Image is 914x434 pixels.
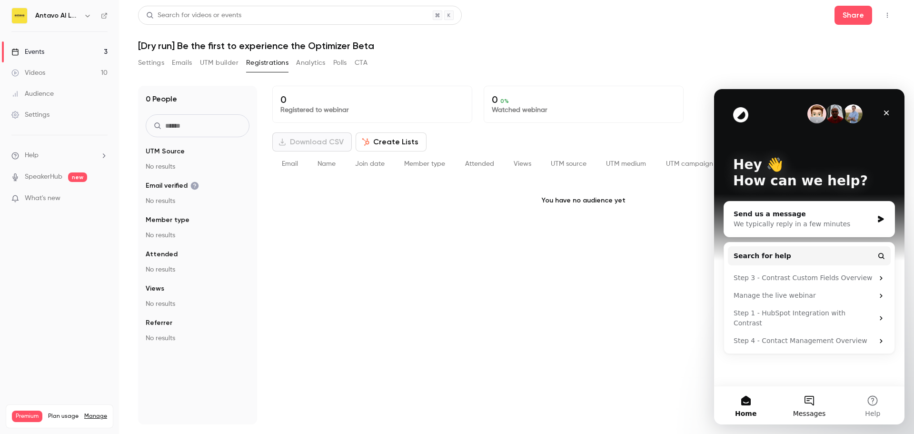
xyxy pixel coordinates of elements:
iframe: Intercom live chat [714,89,904,424]
span: UTM medium [606,161,646,167]
button: Polls [333,55,347,71]
span: Join date [355,161,385,167]
button: UTM builder [200,55,238,71]
p: No results [146,231,249,240]
button: Emails [172,55,192,71]
button: Create Lists [356,132,427,151]
p: No results [146,196,249,206]
span: UTM source [551,161,586,167]
div: Settings [11,110,50,120]
img: Antavo AI Loyalty Cloud [12,8,27,23]
span: Email verified [146,181,199,191]
p: 0 [280,94,464,105]
button: Analytics [296,55,326,71]
p: No results [146,333,249,343]
div: Search for videos or events [146,10,241,20]
span: Views [146,284,164,293]
p: Registered to webinar [280,105,464,115]
h1: [Dry run] Be the first to experience the Optimizer Beta [138,40,895,51]
span: new [68,172,87,182]
p: You have no audience yet [272,177,895,224]
p: No results [146,299,249,309]
p: Watched webinar [492,105,676,115]
span: Attended [146,250,178,259]
h6: Antavo AI Loyalty Cloud [35,11,80,20]
span: Email [282,161,298,167]
section: facet-groups [146,147,249,343]
div: Audience [11,89,54,99]
a: Manage [84,413,107,420]
span: Premium [12,411,42,422]
button: Settings [138,55,164,71]
span: 0 % [500,98,509,104]
a: SpeakerHub [25,172,62,182]
span: Plan usage [48,413,79,420]
div: Videos [11,68,45,78]
li: help-dropdown-opener [11,151,108,161]
span: Attended [465,161,494,167]
h1: 0 People [146,93,177,105]
p: No results [146,265,249,274]
button: Registrations [246,55,288,71]
span: Views [514,161,531,167]
button: Share [835,6,872,25]
iframe: Noticeable Trigger [96,194,108,203]
p: No results [146,162,249,172]
span: Help [25,151,39,161]
span: Member type [404,161,445,167]
span: Referrer [146,318,172,328]
span: What's new [25,193,60,203]
span: UTM campaign [666,161,713,167]
span: Name [318,161,336,167]
button: CTA [355,55,368,71]
p: 0 [492,94,676,105]
div: Events [11,47,44,57]
div: People list [272,151,895,177]
span: UTM Source [146,147,185,156]
span: Member type [146,215,189,225]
